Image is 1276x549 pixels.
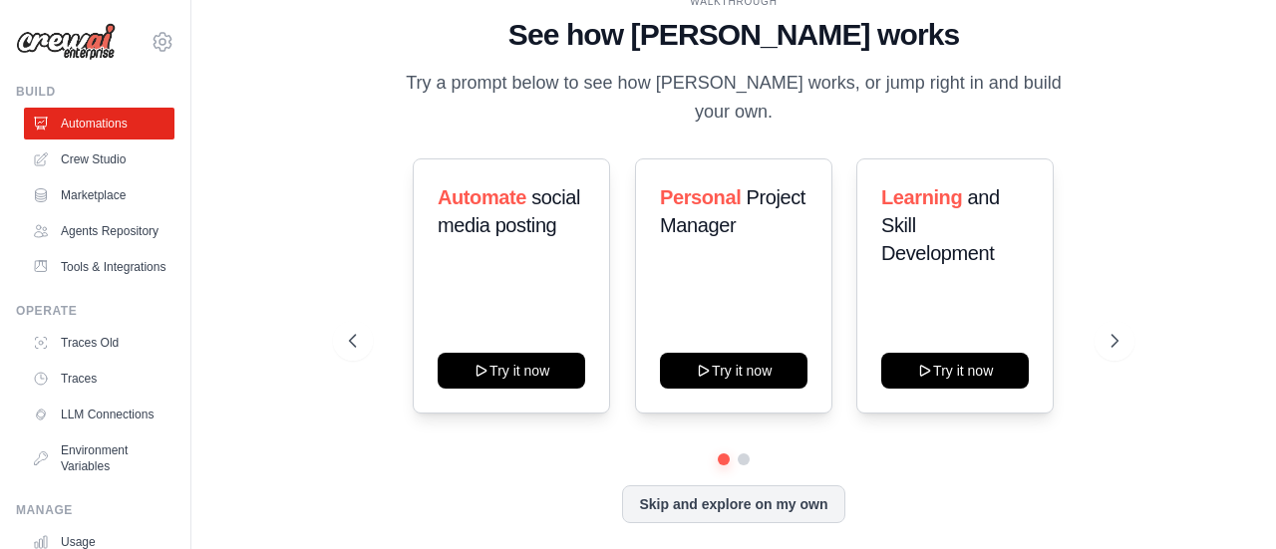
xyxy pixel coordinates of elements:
[16,84,174,100] div: Build
[24,215,174,247] a: Agents Repository
[881,353,1029,389] button: Try it now
[349,17,1117,53] h1: See how [PERSON_NAME] works
[16,303,174,319] div: Operate
[24,327,174,359] a: Traces Old
[660,186,741,208] span: Personal
[24,251,174,283] a: Tools & Integrations
[16,502,174,518] div: Manage
[16,23,116,61] img: Logo
[24,399,174,430] a: LLM Connections
[881,186,1000,264] span: and Skill Development
[622,485,844,523] button: Skip and explore on my own
[881,186,962,208] span: Learning
[24,108,174,139] a: Automations
[24,434,174,482] a: Environment Variables
[438,353,585,389] button: Try it now
[399,69,1069,128] p: Try a prompt below to see how [PERSON_NAME] works, or jump right in and build your own.
[438,186,526,208] span: Automate
[660,186,805,236] span: Project Manager
[24,363,174,395] a: Traces
[660,353,807,389] button: Try it now
[24,179,174,211] a: Marketplace
[24,143,174,175] a: Crew Studio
